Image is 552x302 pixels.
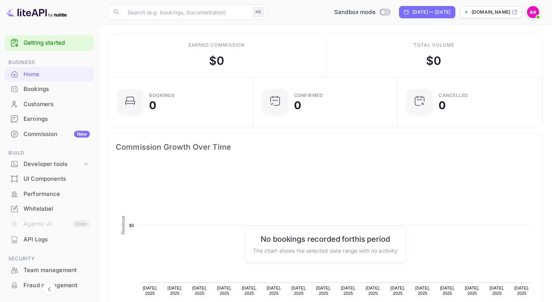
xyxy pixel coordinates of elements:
a: CommissionNew [5,127,94,141]
a: Getting started [24,39,90,47]
img: LiteAPI logo [6,6,67,18]
div: 0 [149,100,156,111]
text: $0 [129,223,134,228]
text: [DATE], 2025 [415,286,430,296]
div: Getting started [5,35,94,51]
img: Accel Nick Accel [527,6,539,18]
text: [DATE], 2025 [192,286,207,296]
span: Commission Growth Over Time [116,141,535,153]
div: Developer tools [5,158,94,171]
div: [DATE] — [DATE] [412,9,450,16]
div: Earnings [24,115,90,124]
div: Home [24,70,90,79]
div: Earnings [5,112,94,127]
div: CANCELLED [439,93,468,98]
text: [DATE], 2025 [440,286,455,296]
div: Confirmed [294,93,323,98]
span: Security [5,255,94,263]
div: CommissionNew [5,127,94,142]
div: Switch to Production mode [331,8,393,17]
div: Customers [5,97,94,112]
text: [DATE], 2025 [291,286,306,296]
text: [DATE], 2025 [242,286,256,296]
text: [DATE], 2025 [514,286,529,296]
div: 0 [439,100,446,111]
div: UI Components [5,172,94,186]
text: [DATE], 2025 [390,286,405,296]
div: Customers [24,100,90,109]
a: Team management [5,263,94,277]
div: Home [5,67,94,82]
div: API Logs [24,235,90,244]
a: Home [5,67,94,81]
div: New [74,131,90,138]
div: 0 [294,100,301,111]
span: Business [5,58,94,67]
div: ⌘K [253,7,264,17]
text: [DATE], 2025 [366,286,381,296]
div: Whitelabel [24,205,90,213]
a: Bookings [5,82,94,96]
text: [DATE], 2025 [341,286,356,296]
text: [DATE], 2025 [465,286,480,296]
text: [DATE], 2025 [267,286,282,296]
div: UI Components [24,175,90,183]
div: Bookings [5,82,94,97]
div: API Logs [5,232,94,247]
div: Commission [24,130,90,139]
text: [DATE], 2025 [316,286,331,296]
text: Revenue [121,216,126,234]
div: Total volume [414,42,454,49]
a: Whitelabel [5,202,94,216]
div: Team management [24,266,90,275]
h6: No bookings recorded for this period [253,234,397,243]
button: Collapse navigation [42,282,56,296]
text: [DATE], 2025 [143,286,157,296]
span: Sandbox mode [334,8,376,17]
div: Bookings [149,93,175,98]
span: Build [5,149,94,157]
text: [DATE], 2025 [167,286,182,296]
text: [DATE], 2025 [217,286,232,296]
div: Performance [5,187,94,202]
div: Developer tools [24,160,82,169]
a: Fraud management [5,278,94,292]
div: Bookings [24,85,90,94]
div: $ 0 [209,52,224,69]
p: [DOMAIN_NAME] [472,9,510,16]
text: [DATE], 2025 [490,286,505,296]
input: Search (e.g. bookings, documentation) [123,5,250,20]
div: Fraud management [5,278,94,293]
a: API Logs [5,232,94,246]
a: Customers [5,97,94,111]
a: UI Components [5,172,94,186]
div: Performance [24,190,90,199]
p: The chart shows the selected date range with no activity [253,246,397,254]
div: Earned commission [189,42,245,49]
a: Performance [5,187,94,201]
div: Team management [5,263,94,278]
a: Earnings [5,112,94,126]
div: Fraud management [24,281,90,290]
div: $ 0 [426,52,441,69]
